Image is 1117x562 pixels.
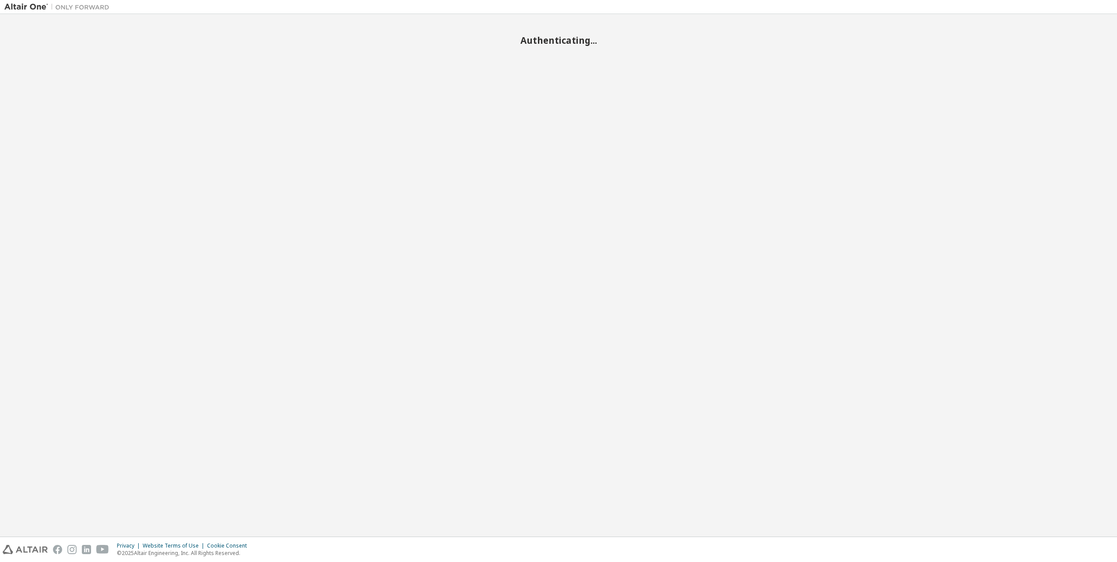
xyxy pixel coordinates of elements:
img: facebook.svg [53,545,62,554]
h2: Authenticating... [4,35,1113,46]
img: altair_logo.svg [3,545,48,554]
div: Privacy [117,542,143,549]
img: instagram.svg [67,545,77,554]
div: Cookie Consent [207,542,252,549]
img: linkedin.svg [82,545,91,554]
div: Website Terms of Use [143,542,207,549]
p: © 2025 Altair Engineering, Inc. All Rights Reserved. [117,549,252,557]
img: Altair One [4,3,114,11]
img: youtube.svg [96,545,109,554]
